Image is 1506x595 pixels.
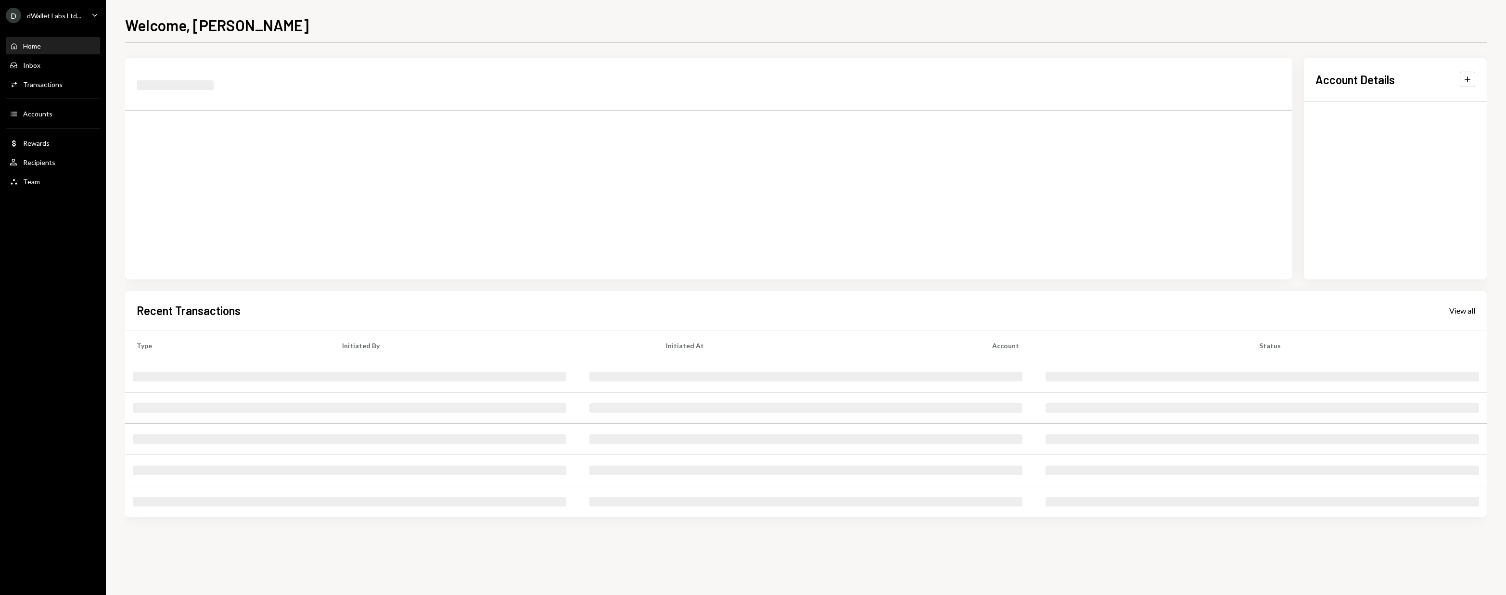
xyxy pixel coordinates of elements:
[23,80,63,89] div: Transactions
[331,330,654,361] th: Initiated By
[1449,305,1475,316] a: View all
[6,153,100,171] a: Recipients
[23,110,52,118] div: Accounts
[1248,330,1487,361] th: Status
[23,42,41,50] div: Home
[6,76,100,93] a: Transactions
[23,177,40,186] div: Team
[23,61,40,69] div: Inbox
[1315,72,1395,88] h2: Account Details
[1449,306,1475,316] div: View all
[125,330,331,361] th: Type
[6,134,100,152] a: Rewards
[654,330,981,361] th: Initiated At
[137,303,241,318] h2: Recent Transactions
[23,158,55,166] div: Recipients
[125,15,309,35] h1: Welcome, [PERSON_NAME]
[6,37,100,54] a: Home
[6,56,100,74] a: Inbox
[6,8,21,23] div: D
[27,12,81,20] div: dWallet Labs Ltd...
[6,173,100,190] a: Team
[981,330,1248,361] th: Account
[23,139,50,147] div: Rewards
[6,105,100,122] a: Accounts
